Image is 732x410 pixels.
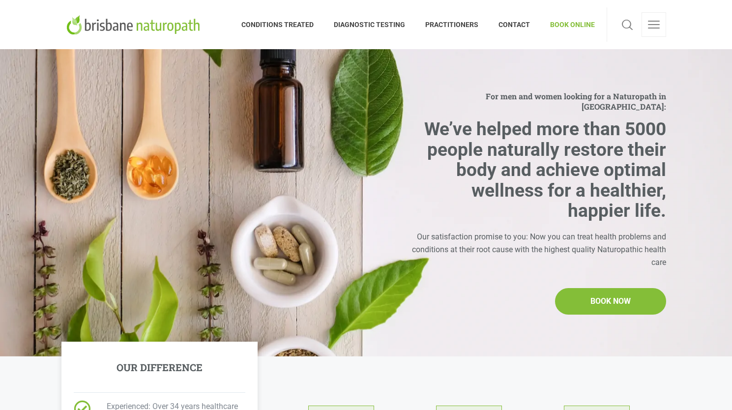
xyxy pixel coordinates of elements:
a: BOOK NOW [555,288,666,315]
div: Our satisfaction promise to you: Now you can treat health problems and conditions at their root c... [407,231,666,268]
span: CONDITIONS TREATED [241,17,324,32]
span: CONTACT [489,17,540,32]
a: CONDITIONS TREATED [241,7,324,42]
a: CONTACT [489,7,540,42]
span: PRACTITIONERS [415,17,489,32]
span: BOOK ONLINE [540,17,595,32]
a: BOOK ONLINE [540,7,595,42]
img: Brisbane Naturopath [66,15,204,34]
span: BOOK NOW [590,295,631,308]
span: DIAGNOSTIC TESTING [324,17,415,32]
h2: We’ve helped more than 5000 people naturally restore their body and achieve optimal wellness for ... [407,119,666,221]
h5: OUR DIFFERENCE [117,361,203,373]
span: For men and women looking for a Naturopath in [GEOGRAPHIC_DATA]: [407,91,666,112]
a: DIAGNOSTIC TESTING [324,7,415,42]
a: Brisbane Naturopath [66,7,204,42]
a: Search [619,12,636,37]
a: PRACTITIONERS [415,7,489,42]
